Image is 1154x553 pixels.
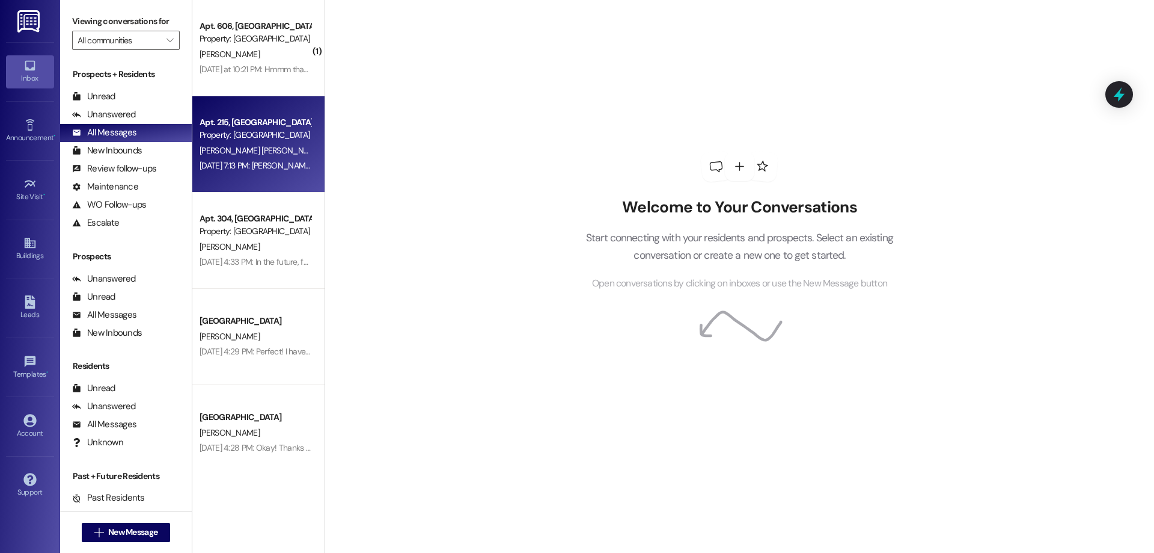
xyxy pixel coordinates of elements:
span: • [46,368,48,377]
span: • [53,132,55,140]
div: All Messages [72,309,136,321]
div: Apt. 606, [GEOGRAPHIC_DATA] [200,20,311,32]
a: Account [6,410,54,443]
button: New Message [82,523,171,542]
div: New Inbounds [72,327,142,339]
span: [PERSON_NAME] [200,49,260,60]
span: [PERSON_NAME] [200,427,260,438]
div: All Messages [72,126,136,139]
div: Past Residents [72,492,145,504]
span: [PERSON_NAME] [PERSON_NAME] [200,145,322,156]
div: Unread [72,382,115,395]
p: Start connecting with your residents and prospects. Select an existing conversation or create a n... [567,229,911,264]
span: Open conversations by clicking on inboxes or use the New Message button [592,276,887,291]
div: [DATE] 4:33 PM: In the future, feel free to request maintenance for items like that. We can repai... [200,256,644,267]
div: New Inbounds [72,144,142,157]
div: [DATE] 7:13 PM: [PERSON_NAME] thank you! Will the parking pass be in it too? [200,160,466,171]
a: Leads [6,292,54,324]
div: Prospects + Residents [60,68,192,81]
label: Viewing conversations for [72,12,180,31]
span: • [43,191,45,199]
a: Site Visit • [6,174,54,206]
div: Unread [72,291,115,303]
div: [GEOGRAPHIC_DATA] [200,411,311,424]
div: Unanswered [72,400,136,413]
div: Unanswered [72,273,136,285]
div: Unknown [72,436,123,449]
span: New Message [108,526,157,539]
div: [DATE] 4:28 PM: Okay! Thanks for letting me know! Happy [DATE]! [200,442,426,453]
h2: Welcome to Your Conversations [567,198,911,217]
i:  [166,36,173,45]
span: [PERSON_NAME] [200,331,260,342]
div: Review follow-ups [72,162,156,175]
div: All Messages [72,418,136,431]
div: Apt. 215, [GEOGRAPHIC_DATA] [200,116,311,129]
div: [GEOGRAPHIC_DATA] [200,315,311,327]
i:  [94,528,103,537]
div: Property: [GEOGRAPHIC_DATA] [200,225,311,238]
div: Unread [72,90,115,103]
div: Past + Future Residents [60,470,192,483]
a: Support [6,469,54,502]
div: Residents [60,360,192,372]
img: ResiDesk Logo [17,10,42,32]
div: Maintenance [72,181,138,193]
span: [PERSON_NAME] [200,241,260,252]
div: WO Follow-ups [72,199,146,211]
a: Buildings [6,233,54,265]
a: Templates • [6,351,54,384]
div: [DATE] 4:29 PM: Perfect! I have you scheduled for then! See you on the 23rd! [200,346,465,357]
div: [DATE] at 10:21 PM: Hmmm that's super weird. I don't recognize the address on the statement. Here... [200,64,695,75]
input: All communities [78,31,160,50]
div: Escalate [72,217,119,229]
a: Inbox [6,55,54,88]
div: Property: [GEOGRAPHIC_DATA] [200,129,311,141]
div: Apt. 304, [GEOGRAPHIC_DATA] [200,212,311,225]
div: Prospects [60,250,192,263]
div: Property: [GEOGRAPHIC_DATA] [200,32,311,45]
div: Unanswered [72,108,136,121]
